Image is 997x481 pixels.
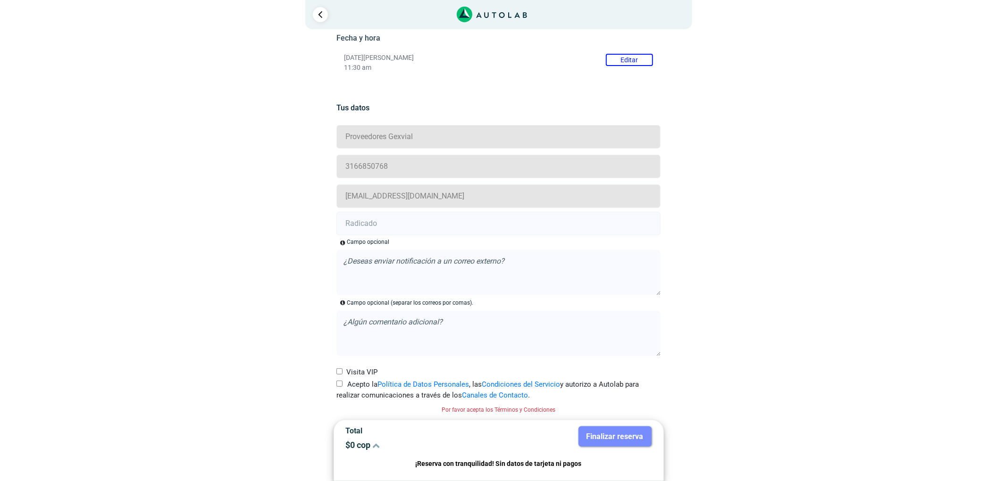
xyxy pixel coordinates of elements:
input: Radicado [336,212,661,235]
a: Canales de Contacto [462,391,528,399]
a: Política de Datos Personales [377,380,469,389]
button: Finalizar reserva [578,426,652,447]
input: Visita VIP [336,368,343,374]
button: Editar [606,54,653,66]
p: Total [346,426,492,435]
p: [DATE][PERSON_NAME] [344,54,653,62]
a: Ir al paso anterior [313,7,328,22]
input: Correo electrónico [336,184,661,208]
p: Campo opcional (separar los correos por comas). [347,299,473,307]
label: Visita VIP [336,367,377,378]
a: Condiciones del Servicio [482,380,560,389]
input: Acepto laPolítica de Datos Personales, lasCondiciones del Servicioy autorizo a Autolab para reali... [336,381,343,387]
input: Nombre y apellido [336,125,661,149]
a: Link al sitio de autolab [457,9,527,18]
p: 11:30 am [344,64,653,72]
p: ¡Reserva con tranquilidad! Sin datos de tarjeta ni pagos [346,458,652,469]
div: Campo opcional [347,238,389,246]
p: $ 0 cop [346,440,492,450]
input: Celular [336,155,661,178]
small: Por favor acepta los Términos y Condiciones [442,406,555,413]
h5: Tus datos [336,103,661,112]
h5: Fecha y hora [336,33,661,42]
label: Acepto la , las y autorizo a Autolab para realizar comunicaciones a través de los . [336,379,661,400]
